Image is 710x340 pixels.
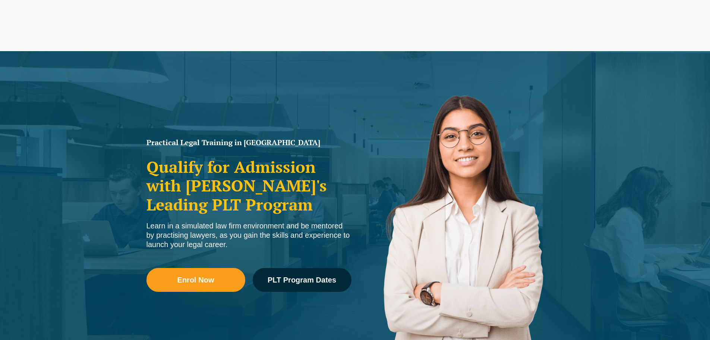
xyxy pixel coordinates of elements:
[177,276,214,284] span: Enrol Now
[146,268,245,292] a: Enrol Now
[253,268,351,292] a: PLT Program Dates
[146,221,351,249] div: Learn in a simulated law firm environment and be mentored by practising lawyers, as you gain the ...
[268,276,336,284] span: PLT Program Dates
[146,157,351,214] h2: Qualify for Admission with [PERSON_NAME]'s Leading PLT Program
[146,139,351,146] h1: Practical Legal Training in [GEOGRAPHIC_DATA]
